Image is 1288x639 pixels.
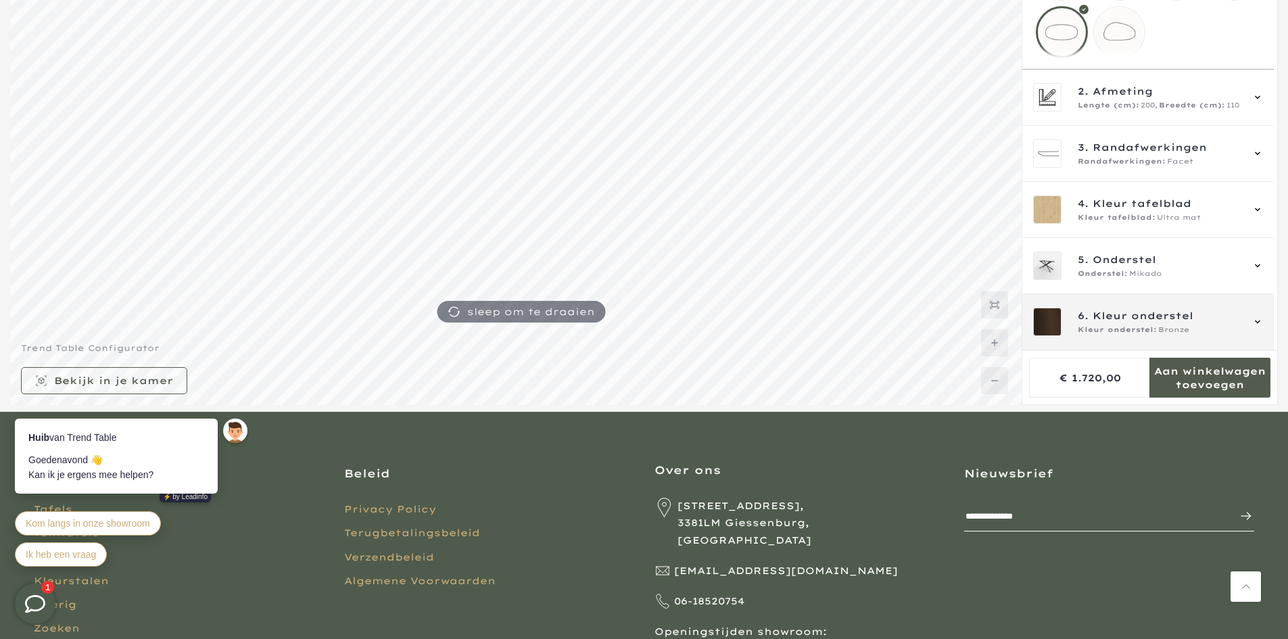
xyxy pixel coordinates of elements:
[674,563,898,579] span: [EMAIL_ADDRESS][DOMAIN_NAME]
[654,463,945,477] h3: Over ons
[1226,508,1253,524] span: Inschrijven
[34,575,109,587] a: Kleurstalen
[677,498,944,549] span: [STREET_ADDRESS], 3381LM Giessenburg, [GEOGRAPHIC_DATA]
[964,466,1254,481] h3: Nieuwsbrief
[344,527,480,539] a: Terugbetalingsbeleid
[1,570,69,638] iframe: toggle-frame
[1226,502,1253,529] button: Inschrijven
[674,593,744,610] span: 06-18520754
[344,466,634,481] h3: Beleid
[344,503,436,515] a: Privacy Policy
[1,352,265,584] iframe: bot-iframe
[344,551,434,563] a: Verzendbeleid
[344,575,496,587] a: Algemene Voorwaarden
[1231,571,1261,602] a: Terug naar boven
